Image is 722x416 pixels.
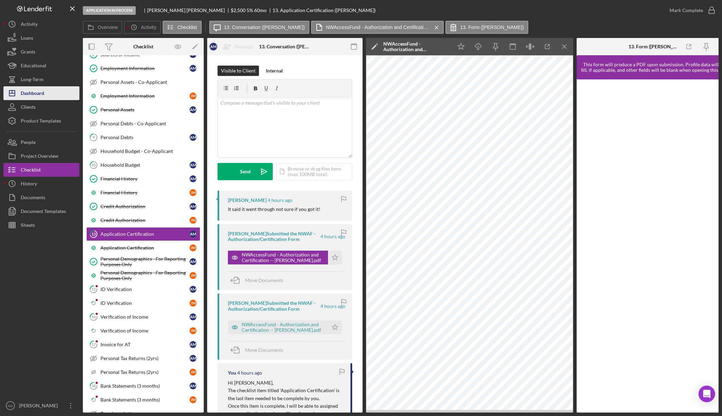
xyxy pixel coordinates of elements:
span: Move Documents [245,277,283,283]
div: Household Budget - Co-Applicant [100,148,200,154]
a: Personal Demographics - For Reporting Purposes OnlyAM [86,255,200,269]
a: Personal Debts - Co-Applicant [86,117,200,130]
a: 18Bank Statements (3 months)AM [86,379,200,393]
tspan: 17 [92,342,96,347]
tspan: 13 [92,232,96,236]
div: Personal Tax Returns (2yrs) [100,369,190,375]
button: Send [218,163,273,180]
a: Application CertificationJM [86,241,200,255]
div: 13. Form ([PERSON_NAME]) [628,44,680,49]
time: 2025-09-30 20:34 [320,303,345,309]
time: 2025-09-30 20:35 [268,197,292,203]
span: Move Documents [245,347,283,353]
label: 13. Form ([PERSON_NAME]) [460,25,524,30]
a: 10Household BudgetAM [86,158,200,172]
a: Financial HistoryJM [86,186,200,200]
button: NWAccessFund - Authorization and Certification -- [PERSON_NAME].pdf [228,320,342,334]
button: 13. Conversation ([PERSON_NAME]) [209,21,309,34]
div: Bank Statements (3 months) [100,397,190,403]
tspan: 15 [92,287,96,291]
div: J M [190,217,196,224]
span: $2,500 [231,7,246,13]
div: NWAccessFund - Authorization and Certification -- [PERSON_NAME].pdf [242,322,325,333]
div: J M [190,396,196,403]
button: AMReassign [206,40,260,54]
button: Visible to Client [218,66,259,76]
div: A M [190,341,196,348]
div: [PERSON_NAME] [PERSON_NAME] [147,8,231,13]
a: Personal Demographics - For Reporting Purposes OnlyJM [86,269,200,282]
div: 5 % [247,8,253,13]
button: Mark Complete [663,3,719,17]
div: Household Budget [100,162,190,168]
a: 17Invoice for ATAM [86,338,200,351]
div: A M [190,383,196,389]
div: [PERSON_NAME] Submitted the NWAF - Authorization/Certification Form [228,300,319,311]
div: J M [190,244,196,251]
div: Application Certification [100,245,190,251]
div: A M [190,286,196,293]
tspan: 16 [92,315,96,319]
div: Personal Assets [100,107,190,113]
a: Financial HistoryAM [86,172,200,186]
label: Checklist [177,25,197,30]
label: 13. Conversation ([PERSON_NAME]) [224,25,305,30]
div: J M [190,300,196,307]
div: 60 mo [254,8,267,13]
div: J M [190,93,196,99]
div: Application Certification [100,231,190,237]
div: Credit Authorization [100,204,190,209]
a: Bank Statements (3 months)JM [86,393,200,407]
div: Send [240,163,251,180]
a: Personal AssetsAM [86,103,200,117]
a: Personal Tax Returns (2yrs)JM [86,365,200,379]
button: Checklist [163,21,202,34]
div: Financial History [100,190,190,195]
div: Financial History [100,176,190,182]
tspan: 9 [93,135,95,139]
p: The checklist item titled 'Application Certification' is the last item needed to be complete by you. [228,387,344,402]
div: A M [210,43,217,50]
button: NWAccessFund - Authorization and Certification -- [PERSON_NAME].pdf [311,21,444,34]
div: A M [190,355,196,362]
label: NWAccessFund - Authorization and Certification -- [PERSON_NAME].pdf [326,25,430,30]
div: J M [190,189,196,196]
div: Employment Information [100,93,190,99]
div: NWAccessFund - Authorization and Certification -- [PERSON_NAME].pdf [383,41,449,52]
div: Verification of Income [100,314,190,320]
div: Invoice for AT [100,342,190,347]
div: A M [190,313,196,320]
button: Activity [124,21,161,34]
button: Overview [83,21,122,34]
a: ID VerificationJM [86,296,200,310]
div: Personal Demographics - For Reporting Purposes Only [100,270,190,281]
div: [PERSON_NAME] [228,197,267,203]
